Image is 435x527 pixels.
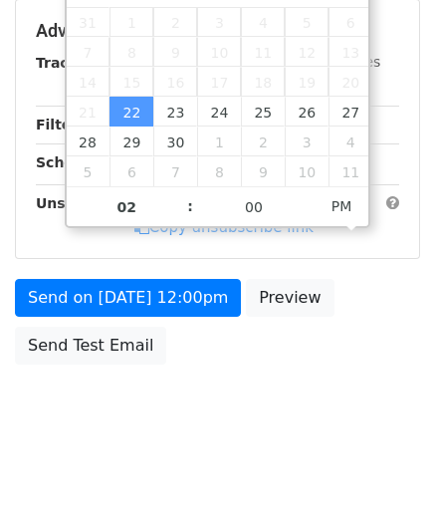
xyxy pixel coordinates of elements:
[197,67,241,97] span: September 17, 2025
[36,117,87,132] strong: Filters
[241,67,285,97] span: September 18, 2025
[67,7,110,37] span: August 31, 2025
[197,127,241,156] span: October 1, 2025
[335,431,435,527] iframe: Chat Widget
[197,37,241,67] span: September 10, 2025
[36,195,133,211] strong: Unsubscribe
[241,7,285,37] span: September 4, 2025
[328,37,372,67] span: September 13, 2025
[109,67,153,97] span: September 15, 2025
[109,37,153,67] span: September 8, 2025
[15,279,241,317] a: Send on [DATE] 12:00pm
[241,127,285,156] span: October 2, 2025
[67,127,110,156] span: September 28, 2025
[328,97,372,127] span: September 27, 2025
[153,67,197,97] span: September 16, 2025
[36,55,103,71] strong: Tracking
[315,186,369,226] span: Click to toggle
[241,156,285,186] span: October 9, 2025
[328,67,372,97] span: September 20, 2025
[67,37,110,67] span: September 7, 2025
[328,127,372,156] span: October 4, 2025
[241,97,285,127] span: September 25, 2025
[153,37,197,67] span: September 9, 2025
[193,187,315,227] input: Minute
[328,7,372,37] span: September 6, 2025
[67,97,110,127] span: September 21, 2025
[285,7,328,37] span: September 5, 2025
[36,154,108,170] strong: Schedule
[109,156,153,186] span: October 6, 2025
[153,97,197,127] span: September 23, 2025
[197,7,241,37] span: September 3, 2025
[153,7,197,37] span: September 2, 2025
[285,156,328,186] span: October 10, 2025
[36,20,399,42] h5: Advanced
[153,156,197,186] span: October 7, 2025
[67,67,110,97] span: September 14, 2025
[285,97,328,127] span: September 26, 2025
[109,7,153,37] span: September 1, 2025
[109,97,153,127] span: September 22, 2025
[15,327,166,365] a: Send Test Email
[67,187,188,227] input: Hour
[241,37,285,67] span: September 11, 2025
[285,67,328,97] span: September 19, 2025
[285,127,328,156] span: October 3, 2025
[153,127,197,156] span: September 30, 2025
[246,279,333,317] a: Preview
[197,97,241,127] span: September 24, 2025
[197,156,241,186] span: October 8, 2025
[109,127,153,156] span: September 29, 2025
[285,37,328,67] span: September 12, 2025
[328,156,372,186] span: October 11, 2025
[67,156,110,186] span: October 5, 2025
[134,218,314,236] a: Copy unsubscribe link
[187,186,193,226] span: :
